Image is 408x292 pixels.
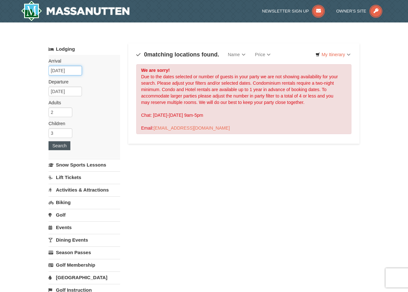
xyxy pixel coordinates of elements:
[49,196,120,208] a: Biking
[49,120,115,127] label: Children
[154,125,230,131] a: [EMAIL_ADDRESS][DOMAIN_NAME]
[49,271,120,283] a: [GEOGRAPHIC_DATA]
[144,51,147,58] span: 0
[49,184,120,196] a: Activities & Attractions
[141,68,170,73] strong: We are sorry!
[49,141,70,150] button: Search
[49,79,115,85] label: Departure
[336,9,383,13] a: Owner's Site
[262,9,309,13] span: Newsletter Sign Up
[21,1,129,21] img: Massanutten Resort Logo
[49,246,120,258] a: Season Passes
[49,259,120,271] a: Golf Membership
[21,1,129,21] a: Massanutten Resort
[49,159,120,171] a: Snow Sports Lessons
[262,9,325,13] a: Newsletter Sign Up
[49,99,115,106] label: Adults
[49,43,120,55] a: Lodging
[250,48,276,61] a: Price
[49,171,120,183] a: Lift Tickets
[49,234,120,246] a: Dining Events
[49,221,120,233] a: Events
[136,51,219,58] h4: matching locations found.
[136,64,351,134] div: Due to the dates selected or number of guests in your party we are not showing availability for y...
[49,58,115,64] label: Arrival
[223,48,250,61] a: Name
[311,50,355,59] a: My Itinerary
[49,209,120,221] a: Golf
[336,9,367,13] span: Owner's Site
